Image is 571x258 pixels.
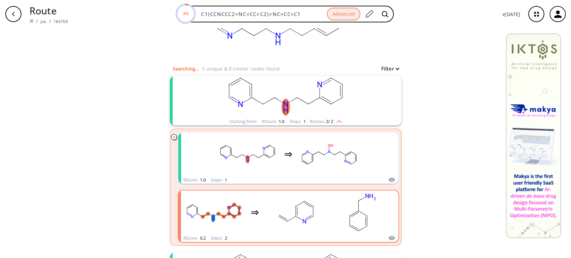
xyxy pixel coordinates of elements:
p: Searching... [173,65,200,72]
svg: c1ccc(CCNCCc2ccccn2)nc1 [217,133,278,175]
svg: C=Cc1ccccn1 [266,191,326,233]
div: RScore : [262,119,284,124]
span: 1.0 [278,118,284,124]
li: / [36,18,38,25]
div: Starting from: [229,119,257,124]
span: 1.0 [199,177,206,183]
text: 3% [183,10,189,16]
a: 184768 [54,19,68,24]
p: Route [29,3,68,18]
span: 2 [224,235,227,241]
input: Enter SMILES [197,11,327,17]
div: Routes: [310,119,342,124]
div: Steps : [211,178,227,182]
svg: ON(CCc1ccccn1)CCc1ccccn1 [299,133,359,175]
svg: c1ccc(CCNCCc2ccccn2)nc1 [199,76,373,118]
p: v [DATE] [502,11,520,18]
li: / [49,18,51,25]
div: Steps : [289,119,306,124]
div: Steps : [211,236,227,240]
span: 2 / 2 [326,119,333,124]
button: Advanced [327,8,360,21]
span: 1 [224,177,227,183]
img: Spaya logo [29,19,33,23]
button: Filter [377,66,399,71]
div: RScore : [183,178,206,182]
span: 1 [302,118,306,124]
img: Banner [506,33,561,238]
a: Job [40,19,46,24]
p: 5 unique & 8 similar routes found [202,65,280,72]
div: RScore : [183,236,206,240]
span: 0.2 [199,235,206,241]
img: Up [333,118,342,123]
svg: c1ccc(CCNCCc2ccccn2)nc1 [184,191,244,233]
svg: NCc1ccccc1 [332,191,393,233]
